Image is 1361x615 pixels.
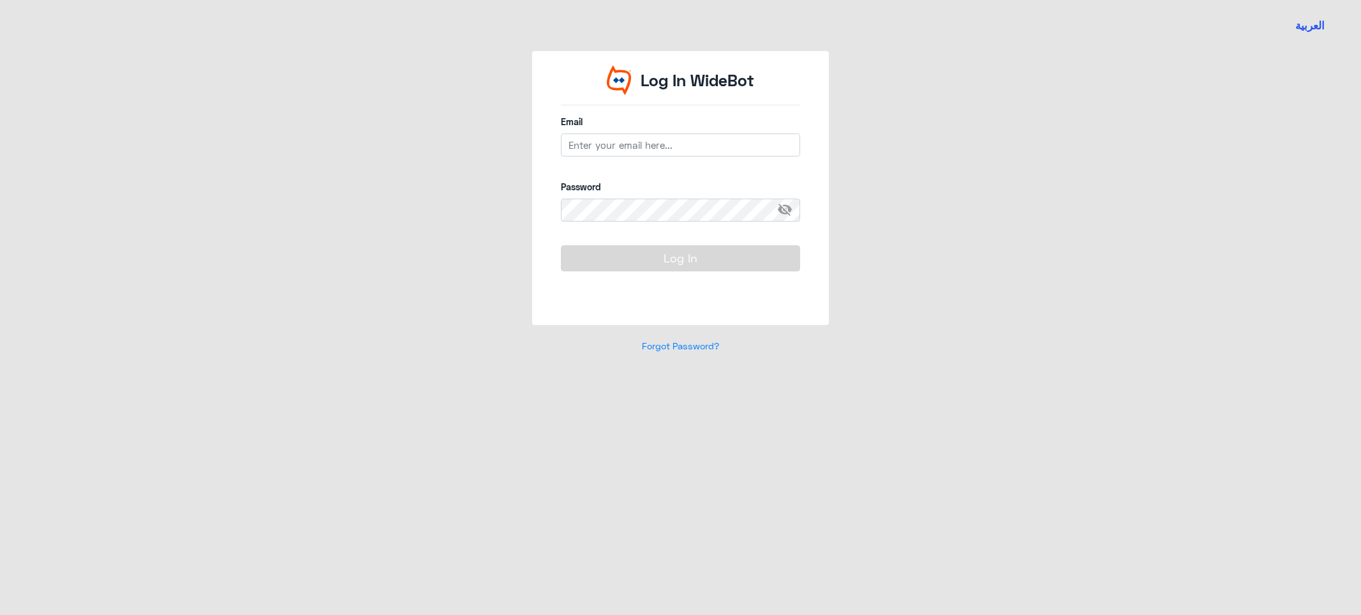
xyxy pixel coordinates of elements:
p: Log In WideBot [641,68,754,93]
a: Switch language [1288,10,1332,42]
a: Forgot Password? [642,340,719,351]
button: العربية [1295,18,1325,34]
input: Enter your email here... [561,133,800,156]
label: Email [561,115,800,128]
label: Password [561,180,800,194]
img: Widebot Logo [607,65,631,95]
button: Log In [561,245,800,271]
span: visibility_off [777,199,800,222]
